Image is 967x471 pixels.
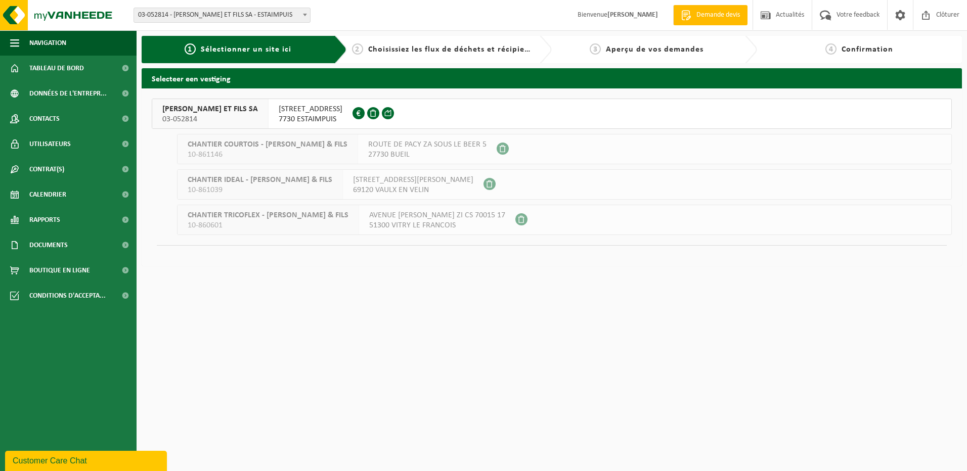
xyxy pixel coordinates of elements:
[134,8,310,22] span: 03-052814 - REMI TACK ET FILS SA - ESTAIMPUIS
[279,114,342,124] span: 7730 ESTAIMPUIS
[369,210,505,220] span: AVENUE [PERSON_NAME] ZI CS 70015 17
[142,68,962,88] h2: Selecteer een vestiging
[368,150,487,160] span: 27730 BUEIL
[188,139,347,150] span: CHANTIER COURTOIS - [PERSON_NAME] & FILS
[279,104,342,114] span: [STREET_ADDRESS]
[188,210,348,220] span: CHANTIER TRICOFLEX - [PERSON_NAME] & FILS
[162,104,258,114] span: [PERSON_NAME] ET FILS SA
[188,150,347,160] span: 10-861146
[368,139,487,150] span: ROUTE DE PACY ZA SOUS LE BEER 5
[353,175,473,185] span: [STREET_ADDRESS][PERSON_NAME]
[201,45,291,54] span: Sélectionner un site ici
[29,131,71,157] span: Utilisateurs
[29,283,106,308] span: Conditions d'accepta...
[29,56,84,81] span: Tableau de bord
[29,182,66,207] span: Calendrier
[353,185,473,195] span: 69120 VAULX EN VELIN
[152,99,952,129] button: [PERSON_NAME] ET FILS SA 03-052814 [STREET_ADDRESS]7730 ESTAIMPUIS
[29,106,60,131] span: Contacts
[134,8,311,23] span: 03-052814 - REMI TACK ET FILS SA - ESTAIMPUIS
[825,43,837,55] span: 4
[29,207,60,232] span: Rapports
[842,45,893,54] span: Confirmation
[188,220,348,230] span: 10-860601
[162,114,258,124] span: 03-052814
[607,11,658,19] strong: [PERSON_NAME]
[188,185,332,195] span: 10-861039
[29,81,107,106] span: Données de l'entrepr...
[29,232,68,258] span: Documents
[368,45,537,54] span: Choisissiez les flux de déchets et récipients
[188,175,332,185] span: CHANTIER IDEAL - [PERSON_NAME] & FILS
[590,43,601,55] span: 3
[185,43,196,55] span: 1
[694,10,742,20] span: Demande devis
[29,157,64,182] span: Contrat(s)
[5,449,169,471] iframe: chat widget
[369,220,505,230] span: 51300 VITRY LE FRANCOIS
[29,30,66,56] span: Navigation
[606,45,704,54] span: Aperçu de vos demandes
[673,5,748,25] a: Demande devis
[352,43,363,55] span: 2
[29,258,90,283] span: Boutique en ligne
